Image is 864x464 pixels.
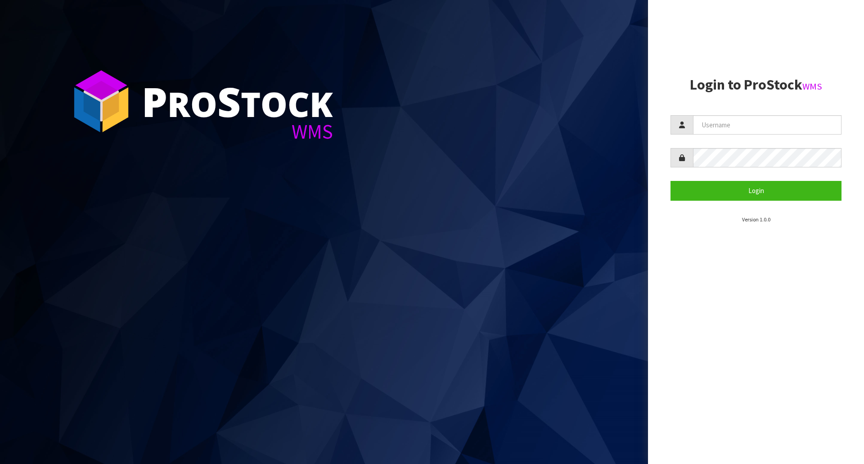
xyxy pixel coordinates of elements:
[670,77,841,93] h2: Login to ProStock
[67,68,135,135] img: ProStock Cube
[142,81,333,122] div: ro tock
[142,74,167,129] span: P
[693,115,841,135] input: Username
[217,74,241,129] span: S
[802,81,822,92] small: WMS
[142,122,333,142] div: WMS
[742,216,770,223] small: Version 1.0.0
[670,181,841,200] button: Login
